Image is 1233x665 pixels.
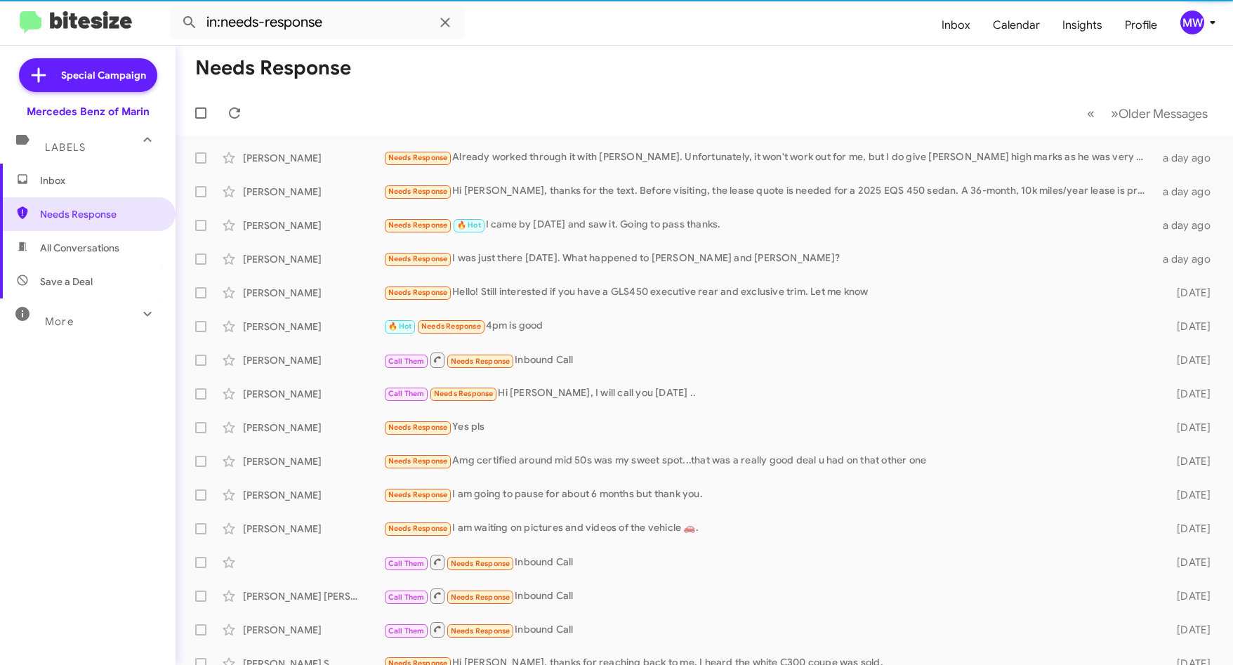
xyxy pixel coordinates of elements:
[383,487,1156,503] div: I am going to pause for about 6 months but thank you.
[383,453,1156,469] div: Amg certified around mid 50s was my sweet spot...that was a really good deal u had on that other one
[1156,252,1222,266] div: a day ago
[1156,151,1222,165] div: a day ago
[383,351,1156,369] div: Inbound Call
[451,626,510,636] span: Needs Response
[388,490,448,499] span: Needs Response
[1156,320,1222,334] div: [DATE]
[383,217,1156,233] div: I came by [DATE] and saw it. Going to pass thanks.
[383,251,1156,267] div: I was just there [DATE]. What happened to [PERSON_NAME] and [PERSON_NAME]?
[930,5,982,46] a: Inbox
[243,252,383,266] div: [PERSON_NAME]
[1119,106,1208,121] span: Older Messages
[243,353,383,367] div: [PERSON_NAME]
[421,322,481,331] span: Needs Response
[1114,5,1168,46] a: Profile
[1102,99,1216,128] button: Next
[1087,105,1095,122] span: «
[1156,555,1222,569] div: [DATE]
[243,623,383,637] div: [PERSON_NAME]
[61,68,146,82] span: Special Campaign
[40,275,93,289] span: Save a Deal
[451,357,510,366] span: Needs Response
[1168,11,1218,34] button: MW
[451,593,510,602] span: Needs Response
[45,315,74,328] span: More
[1156,286,1222,300] div: [DATE]
[1156,421,1222,435] div: [DATE]
[388,288,448,297] span: Needs Response
[383,150,1156,166] div: Already worked through it with [PERSON_NAME]. Unfortunately, it won't work out for me, but I do g...
[243,454,383,468] div: [PERSON_NAME]
[383,520,1156,536] div: I am waiting on pictures and videos of the vehicle 🚗.
[19,58,157,92] a: Special Campaign
[1156,353,1222,367] div: [DATE]
[388,559,425,568] span: Call Them
[1156,454,1222,468] div: [DATE]
[434,389,494,398] span: Needs Response
[243,522,383,536] div: [PERSON_NAME]
[40,241,119,255] span: All Conversations
[982,5,1051,46] a: Calendar
[1156,185,1222,199] div: a day ago
[45,141,86,154] span: Labels
[383,587,1156,605] div: Inbound Call
[383,183,1156,199] div: Hi [PERSON_NAME], thanks for the text. Before visiting, the lease quote is needed for a 2025 EQS ...
[243,488,383,502] div: [PERSON_NAME]
[383,419,1156,435] div: Yes pls
[388,423,448,432] span: Needs Response
[243,320,383,334] div: [PERSON_NAME]
[388,357,425,366] span: Call Them
[1156,218,1222,232] div: a day ago
[388,389,425,398] span: Call Them
[383,621,1156,638] div: Inbound Call
[388,626,425,636] span: Call Them
[1051,5,1114,46] a: Insights
[383,553,1156,571] div: Inbound Call
[1079,99,1103,128] button: Previous
[195,57,351,79] h1: Needs Response
[170,6,465,39] input: Search
[383,386,1156,402] div: Hi [PERSON_NAME], I will call you [DATE] ..
[1079,99,1216,128] nav: Page navigation example
[243,185,383,199] div: [PERSON_NAME]
[243,218,383,232] div: [PERSON_NAME]
[388,322,412,331] span: 🔥 Hot
[1156,623,1222,637] div: [DATE]
[243,387,383,401] div: [PERSON_NAME]
[27,105,150,119] div: Mercedes Benz of Marin
[243,589,383,603] div: [PERSON_NAME] [PERSON_NAME]
[1180,11,1204,34] div: MW
[451,559,510,568] span: Needs Response
[388,187,448,196] span: Needs Response
[383,284,1156,301] div: Hello! Still interested if you have a GLS450 executive rear and exclusive trim. Let me know
[243,421,383,435] div: [PERSON_NAME]
[1156,387,1222,401] div: [DATE]
[457,220,481,230] span: 🔥 Hot
[1111,105,1119,122] span: »
[388,456,448,466] span: Needs Response
[1156,589,1222,603] div: [DATE]
[1156,522,1222,536] div: [DATE]
[388,220,448,230] span: Needs Response
[383,318,1156,334] div: 4pm is good
[1156,488,1222,502] div: [DATE]
[243,286,383,300] div: [PERSON_NAME]
[243,151,383,165] div: [PERSON_NAME]
[40,207,159,221] span: Needs Response
[388,524,448,533] span: Needs Response
[388,593,425,602] span: Call Them
[40,173,159,187] span: Inbox
[388,153,448,162] span: Needs Response
[388,254,448,263] span: Needs Response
